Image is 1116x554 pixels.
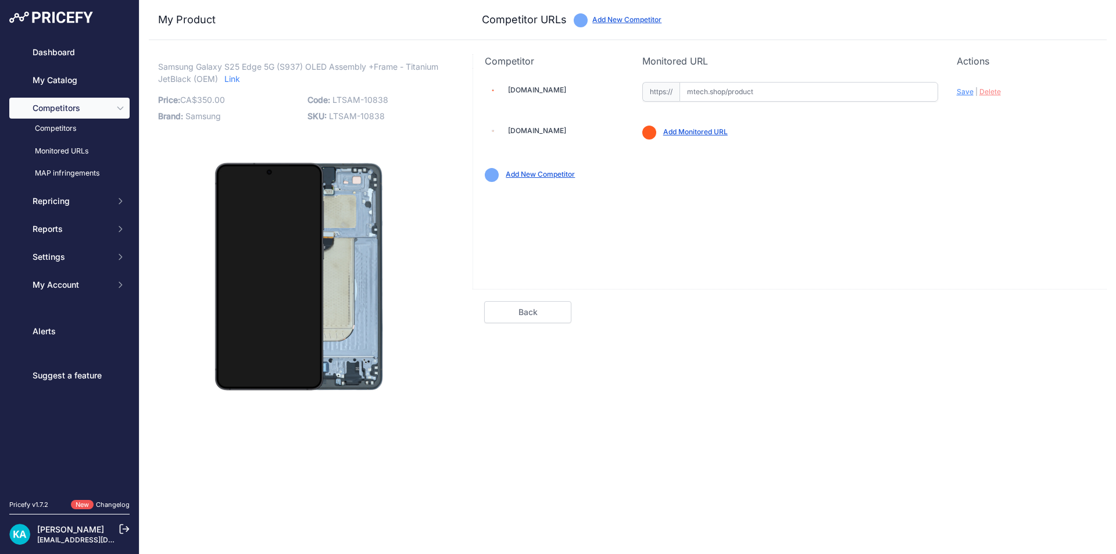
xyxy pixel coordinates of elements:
span: Price: [158,95,180,105]
button: Repricing [9,191,130,212]
span: Samsung Galaxy S25 Edge 5G (S937) OLED Assembly +Frame - Titanium JetBlack (OEM) [158,59,438,86]
img: Pricefy Logo [9,12,93,23]
a: Alerts [9,321,130,342]
h3: Competitor URLs [482,12,567,28]
a: Link [224,72,240,86]
a: [EMAIL_ADDRESS][DOMAIN_NAME] [37,535,159,544]
span: Reports [33,223,109,235]
span: | [975,87,978,96]
span: Save [957,87,974,96]
button: Settings [9,246,130,267]
span: Settings [33,251,109,263]
a: [PERSON_NAME] [37,524,104,534]
input: mtech.shop/product [679,82,938,102]
a: Suggest a feature [9,365,130,386]
a: Add New Competitor [506,170,575,178]
h3: My Product [158,12,449,28]
a: My Catalog [9,70,130,91]
a: [DOMAIN_NAME] [508,126,566,135]
span: My Account [33,279,109,291]
span: Brand: [158,111,183,121]
span: Competitors [33,102,109,114]
button: Reports [9,219,130,240]
div: Pricefy v1.7.2 [9,500,48,510]
span: Repricing [33,195,109,207]
p: Competitor [485,54,623,68]
span: Delete [979,87,1001,96]
p: CA$ [158,92,301,108]
a: Add New Competitor [592,15,661,24]
span: Samsung [185,111,221,121]
a: Competitors [9,119,130,139]
a: Back [484,301,571,323]
span: LTSAM-10838 [332,95,388,105]
p: Actions [957,54,1095,68]
p: Monitored URL [642,54,938,68]
span: https:// [642,82,679,102]
span: Code: [307,95,330,105]
a: Add Monitored URL [663,127,728,136]
span: New [71,500,94,510]
a: [DOMAIN_NAME] [508,85,566,94]
button: Competitors [9,98,130,119]
nav: Sidebar [9,42,130,486]
span: LTSAM-10838 [329,111,385,121]
a: MAP infringements [9,163,130,184]
span: 350.00 [197,95,225,105]
a: Monitored URLs [9,141,130,162]
button: My Account [9,274,130,295]
a: Dashboard [9,42,130,63]
a: Changelog [96,501,130,509]
span: SKU: [307,111,327,121]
